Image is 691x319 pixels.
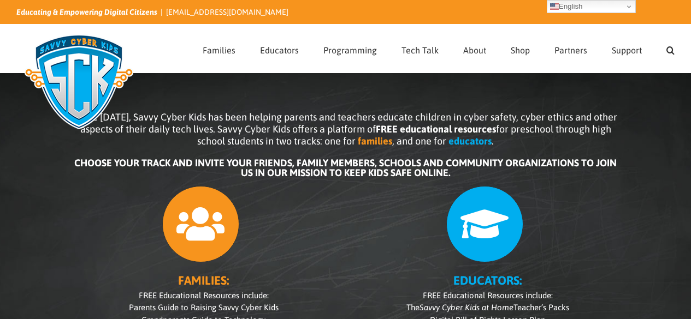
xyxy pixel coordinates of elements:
i: Educating & Empowering Digital Citizens [16,8,157,16]
span: Educators [260,46,299,55]
b: FAMILIES: [178,273,229,287]
span: Programming [323,46,377,55]
nav: Main Menu [203,25,675,73]
a: Search [666,25,675,73]
span: About [463,46,486,55]
span: . [492,135,494,147]
img: en [550,2,559,11]
b: families [358,135,392,147]
span: FREE Educational Resources include: [139,291,269,300]
i: Savvy Cyber Kids at Home [420,303,513,312]
span: FREE Educational Resources include: [423,291,553,300]
img: Savvy Cyber Kids Logo [16,27,141,136]
a: Educators [260,25,299,73]
a: Support [612,25,642,73]
span: Tech Talk [401,46,439,55]
span: Partners [554,46,587,55]
span: The Teacher’s Packs [406,303,569,312]
a: [EMAIL_ADDRESS][DOMAIN_NAME] [166,8,288,16]
b: FREE educational resources [376,123,496,135]
span: Parents Guide to Raising Savvy Cyber Kids [129,303,279,312]
a: Shop [511,25,530,73]
span: , and one for [392,135,446,147]
span: Since [DATE], Savvy Cyber Kids has been helping parents and teachers educate children in cyber sa... [74,111,617,147]
a: About [463,25,486,73]
span: Families [203,46,235,55]
span: Shop [511,46,530,55]
a: Partners [554,25,587,73]
b: CHOOSE YOUR TRACK AND INVITE YOUR FRIENDS, FAMILY MEMBERS, SCHOOLS AND COMMUNITY ORGANIZATIONS TO... [74,157,617,178]
a: Tech Talk [401,25,439,73]
span: Support [612,46,642,55]
a: Programming [323,25,377,73]
a: Families [203,25,235,73]
b: EDUCATORS: [453,273,522,287]
b: educators [448,135,492,147]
